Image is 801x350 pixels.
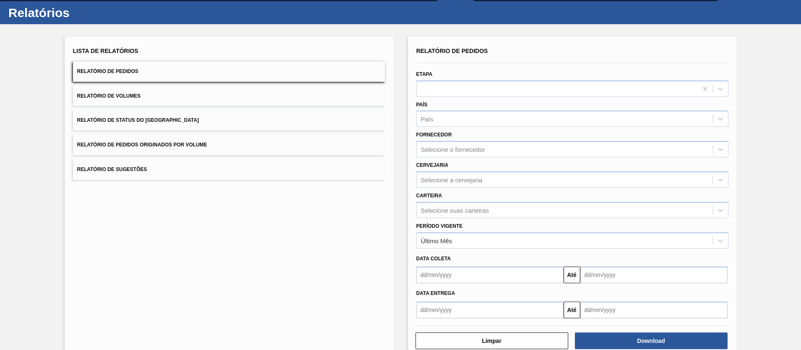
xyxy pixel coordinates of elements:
input: dd/mm/yyyy [416,267,564,283]
input: dd/mm/yyyy [580,267,728,283]
label: País [416,102,428,108]
span: Relatório de Volumes [77,93,141,99]
button: Relatório de Pedidos [73,61,385,82]
input: dd/mm/yyyy [416,302,564,318]
span: Relatório de Status do [GEOGRAPHIC_DATA] [77,117,199,123]
span: Lista de Relatórios [73,48,139,54]
span: Data entrega [416,290,455,296]
div: Último Mês [421,237,452,244]
label: Cervejaria [416,162,448,168]
label: Fornecedor [416,132,452,138]
div: Selecione a cervejaria [421,176,483,183]
button: Relatório de Volumes [73,86,385,106]
span: Relatório de Sugestões [77,166,147,172]
span: Relatório de Pedidos Originados por Volume [77,142,207,148]
button: Relatório de Status do [GEOGRAPHIC_DATA] [73,110,385,131]
span: Relatório de Pedidos [77,68,139,74]
button: Até [564,267,580,283]
span: Relatório de Pedidos [416,48,488,54]
h1: Relatórios [8,8,156,18]
label: Período Vigente [416,223,463,229]
button: Relatório de Pedidos Originados por Volume [73,135,385,155]
label: Etapa [416,71,433,77]
button: Até [564,302,580,318]
input: dd/mm/yyyy [580,302,728,318]
div: Selecione o fornecedor [421,146,485,153]
div: Selecione suas carteiras [421,206,489,214]
button: Limpar [416,332,568,349]
div: País [421,116,433,123]
label: Carteira [416,193,442,199]
span: Data coleta [416,256,451,262]
button: Download [575,332,728,349]
button: Relatório de Sugestões [73,159,385,180]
